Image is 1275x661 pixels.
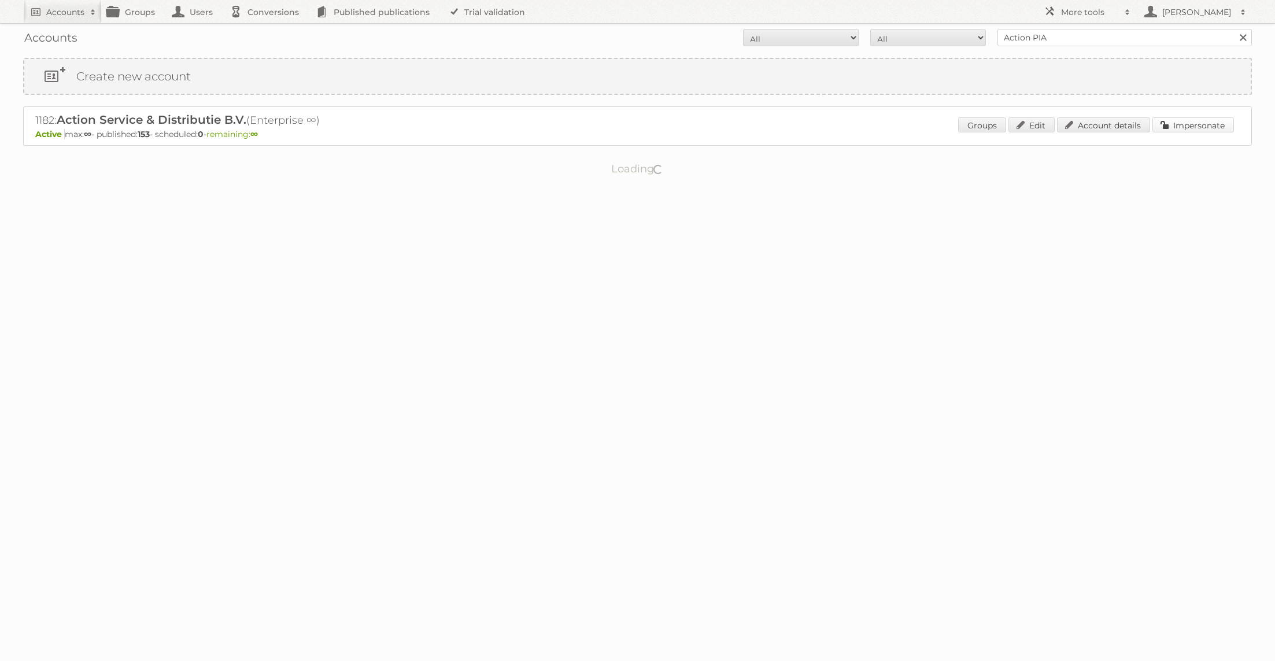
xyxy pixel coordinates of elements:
[46,6,84,18] h2: Accounts
[35,113,440,128] h2: 1182: (Enterprise ∞)
[1152,117,1234,132] a: Impersonate
[206,129,258,139] span: remaining:
[250,129,258,139] strong: ∞
[1057,117,1150,132] a: Account details
[1061,6,1119,18] h2: More tools
[84,129,91,139] strong: ∞
[35,129,65,139] span: Active
[24,59,1251,94] a: Create new account
[198,129,204,139] strong: 0
[958,117,1006,132] a: Groups
[138,129,150,139] strong: 153
[1159,6,1235,18] h2: [PERSON_NAME]
[57,113,246,127] span: Action Service & Distributie B.V.
[1008,117,1055,132] a: Edit
[575,157,700,180] p: Loading
[35,129,1240,139] p: max: - published: - scheduled: -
